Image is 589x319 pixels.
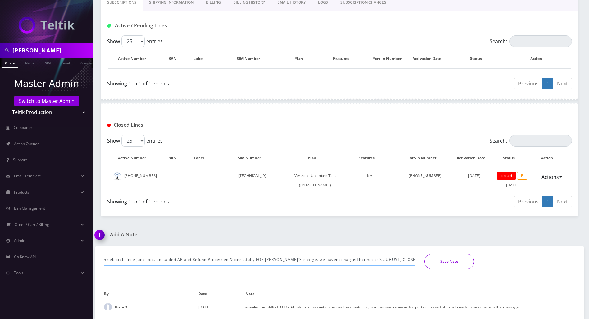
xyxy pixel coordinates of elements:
[14,173,41,179] span: Email Template
[496,149,528,167] th: Status: activate to sort column ascending
[121,135,145,147] select: Showentries
[107,23,256,29] h1: Active / Pending Lines
[14,206,45,211] span: Ban Management
[107,135,163,147] label: Show entries
[509,35,572,47] input: Search:
[398,149,452,167] th: Port-In Number: activate to sort column ascending
[317,50,372,68] th: Features: activate to sort column ascending
[398,168,452,193] td: [PHONE_NUMBER]
[13,157,27,162] span: Support
[342,168,397,193] td: NA
[409,50,451,68] th: Activation Date: activate to sort column ascending
[107,24,111,28] img: Active / Pending Lines
[2,58,18,68] a: Phone
[14,238,25,243] span: Admin
[14,189,29,195] span: Products
[42,58,54,67] a: SIM
[497,172,516,180] span: closed
[514,78,543,89] a: Previous
[517,172,527,180] span: P
[509,135,572,147] input: Search:
[537,171,563,183] a: Actions
[104,254,415,266] input: Enter Text
[468,173,480,178] span: [DATE]
[107,77,335,87] div: Showing 1 to 1 of 1 entries
[108,50,163,68] th: Active Number: activate to sort column ascending
[163,50,188,68] th: BAN: activate to sort column ascending
[107,35,163,47] label: Show entries
[107,195,335,205] div: Showing 1 to 1 of 1 entries
[95,232,335,238] a: Add A Note
[104,288,198,300] th: By
[490,35,572,47] label: Search:
[424,254,474,269] button: Save Note
[245,288,575,300] th: Note
[289,149,341,167] th: Plan: activate to sort column ascending
[188,50,216,68] th: Label: activate to sort column ascending
[107,124,111,127] img: Closed Lines
[542,196,553,207] a: 1
[245,300,575,314] td: emailed rec: 8482103172 All information sent on request was matching, number was released for por...
[496,168,528,193] td: [DATE]
[198,300,245,314] td: [DATE]
[12,44,92,56] input: Search in Company
[217,168,288,193] td: [TECHNICAL_ID]
[217,149,288,167] th: SIM Number: activate to sort column ascending
[188,149,216,167] th: Label: activate to sort column ascending
[58,58,73,67] a: Email
[216,50,287,68] th: SIM Number: activate to sort column ascending
[553,196,572,207] a: Next
[14,141,39,146] span: Action Queues
[22,58,38,67] a: Name
[108,149,163,167] th: Active Number: activate to sort column descending
[507,50,571,68] th: Action: activate to sort column ascending
[115,304,127,310] strong: Brite X
[553,78,572,89] a: Next
[121,35,145,47] select: Showentries
[288,50,316,68] th: Plan: activate to sort column ascending
[542,78,553,89] a: 1
[15,222,49,227] span: Order / Cart / Billing
[77,58,98,67] a: Company
[453,149,495,167] th: Activation Date: activate to sort column ascending
[342,149,397,167] th: Features: activate to sort column ascending
[514,196,543,207] a: Previous
[108,168,163,193] td: [PHONE_NUMBER]
[14,96,79,106] a: Switch to Master Admin
[19,17,75,34] img: Teltik Production
[289,168,341,193] td: Verizon - Unlimited Talk ([PERSON_NAME])
[107,122,256,128] h1: Closed Lines
[198,288,245,300] th: Date
[163,149,188,167] th: BAN: activate to sort column ascending
[529,149,571,167] th: Action : activate to sort column ascending
[14,270,23,276] span: Tools
[452,50,507,68] th: Status: activate to sort column ascending
[14,254,36,259] span: Go Know API
[490,135,572,147] label: Search:
[113,172,121,180] img: default.png
[372,50,408,68] th: Port-In Number: activate to sort column ascending
[14,125,33,130] span: Companies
